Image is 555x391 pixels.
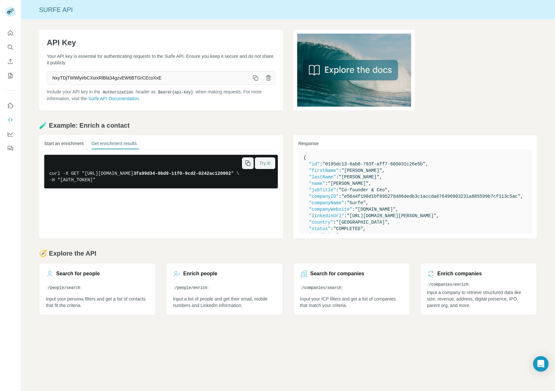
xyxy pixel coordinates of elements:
[46,286,82,290] code: /people/search
[300,286,343,290] code: /companies/search
[309,174,336,180] span: "lastName"
[355,207,396,212] span: "[DOMAIN_NAME]"
[300,296,403,309] p: Input your ICP filters and get a list of companies that match your criteria.
[5,27,15,39] button: Quick start
[39,121,537,130] h2: 🧪 Example: Enrich a contact
[533,356,549,372] div: Open Intercom Messenger
[339,187,388,193] span: "Co-founder & Ceo"
[88,96,139,101] a: Surfe API Documentation
[309,207,352,212] span: "companyWebsite"
[309,168,338,173] span: "firstName"
[166,263,283,315] a: Enrich people/people/enrichInput a list of people and get their email, mobile numbers and LinkedI...
[5,100,15,111] button: Use Surfe on LinkedIn
[427,289,530,309] p: Input a company to retrieve structured data like size, revenue, address, digital presence, IPO, p...
[255,157,275,169] button: Try it!
[259,160,270,166] span: Try it!
[44,140,84,149] button: Start an enrichment
[310,270,364,278] h3: Search for companies
[56,270,100,278] h3: Search for people
[309,226,330,231] span: "status"
[47,72,249,84] span: NxyTDjTWWlyirbCXuixRlBla34gzvEW6BTGrCEcoXxE
[133,171,231,176] span: 3fa99d34-0bd9-11f0-9cd2-0242ac120002
[5,114,15,126] button: Use Surfe API
[304,154,527,322] pre: { : , : , : , : , : , : , : , : , : , : , : , : [ { : , : } ], : [], : [], : , : { : , : } }
[309,200,344,206] span: "companyName"
[39,263,156,315] a: Search for people/people/searchInput your persona filters and get a list of contacts that fit the...
[46,296,149,309] p: Input your persona filters and get a list of contacts that fit the criteria.
[47,89,275,102] p: Include your API key in the header as when making requests. For more information, visit the .
[298,140,532,147] h3: Response
[293,263,410,315] a: Search for companies/companies/searchInput your ICP filters and get a list of companies that matc...
[309,187,336,193] span: "jobTitle"
[47,37,275,48] h1: API Key
[309,162,320,167] span: "id"
[427,282,470,287] code: /companies/enrich
[91,140,137,149] button: Get enrichment results
[39,249,537,258] h2: 🧭 Explore the API
[341,194,520,199] span: "e5644f198d1bf895278486dedb3c1accda876496903231a885599b7cf113c5ac"
[157,90,194,95] code: Bearer {api-key}
[5,56,15,67] button: Enrich CSV
[347,213,436,218] span: "[URL][DOMAIN_NAME][PERSON_NAME]"
[21,5,555,14] div: Surfe API
[173,296,276,309] p: Input a list of people and get their email, mobile numbers and LinkedIn information.
[5,41,15,53] button: Search
[341,168,382,173] span: "[PERSON_NAME]"
[328,181,368,186] span: "[PERSON_NAME]"
[309,233,330,238] span: "emails"
[309,213,344,218] span: "linkedinUrl"
[5,143,15,154] button: Feedback
[44,155,278,188] pre: curl -X GET "[URL][DOMAIN_NAME] " \ -H "[AUTH_TOKEN]"
[5,128,15,140] button: Dashboard
[420,263,537,315] a: Enrich companies/companies/enrichInput a company to retrieve structured data like size, revenue, ...
[309,194,338,199] span: "companyID"
[173,286,209,290] code: /people/enrich
[47,53,275,66] p: Your API key is essential for authenticating requests to the Surfe API. Ensure you keep it secure...
[322,162,425,167] span: "0195dc13-6ab0-793f-aff7-605031c26e5b"
[437,270,482,278] h3: Enrich companies
[336,220,388,225] span: "[GEOGRAPHIC_DATA]"
[347,200,366,206] span: "Surfe"
[183,270,217,278] h3: Enrich people
[333,226,363,231] span: "COMPLETED"
[5,70,15,81] button: My lists
[309,220,333,225] span: "country"
[309,181,325,186] span: "name"
[339,174,379,180] span: "[PERSON_NAME]"
[102,90,135,95] code: Authorization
